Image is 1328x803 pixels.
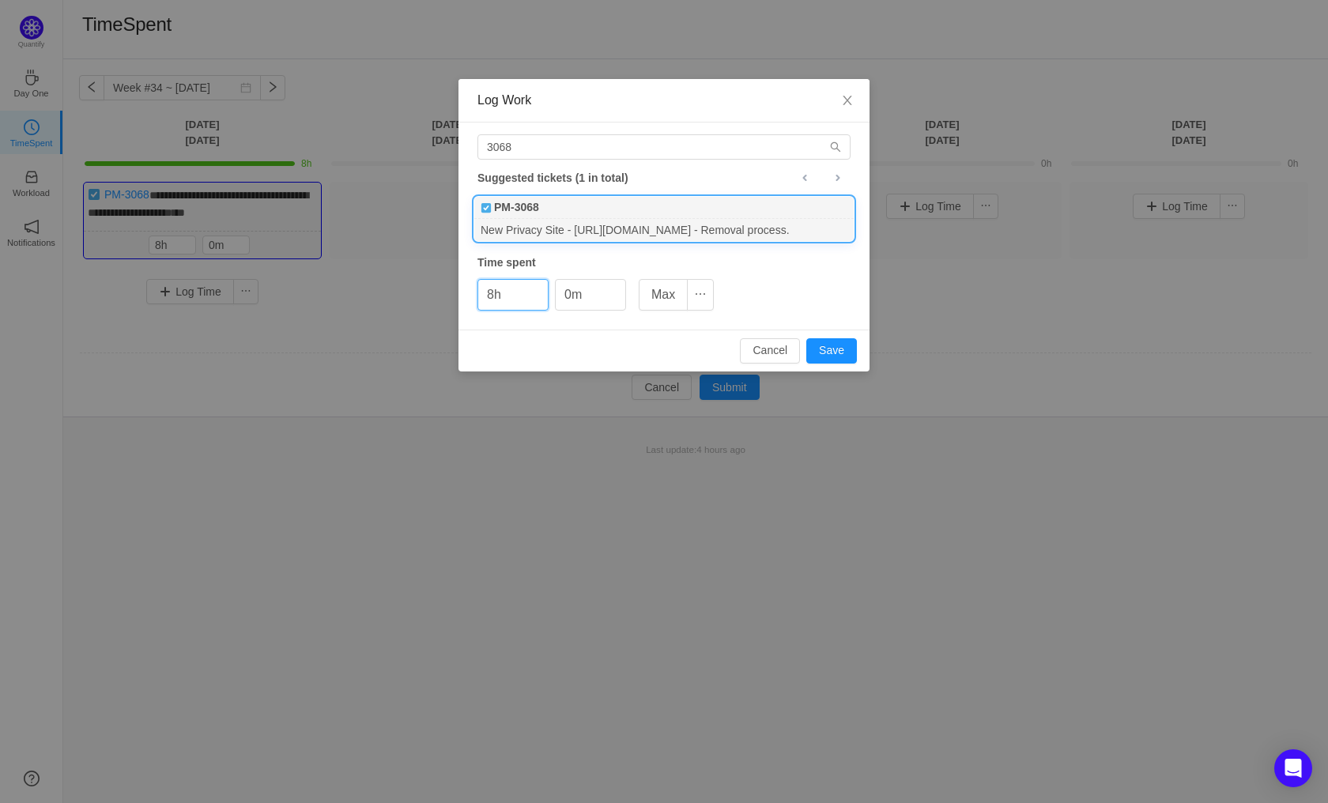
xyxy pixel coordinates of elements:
[481,202,492,213] img: 10738
[806,338,857,364] button: Save
[477,92,851,109] div: Log Work
[477,168,851,188] div: Suggested tickets (1 in total)
[740,338,800,364] button: Cancel
[1274,749,1312,787] div: Open Intercom Messenger
[639,279,688,311] button: Max
[830,141,841,153] i: icon: search
[494,199,539,216] b: PM-3068
[841,94,854,107] i: icon: close
[474,219,854,240] div: New Privacy Site - [URL][DOMAIN_NAME] - Removal process.
[477,254,851,271] div: Time spent
[687,279,714,311] button: icon: ellipsis
[477,134,851,160] input: Search
[825,79,870,123] button: Close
